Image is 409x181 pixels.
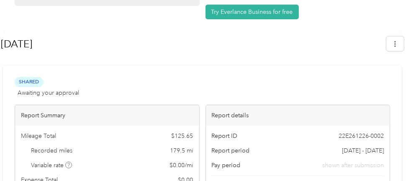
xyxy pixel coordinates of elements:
span: 22E261226-0002 [339,132,384,140]
span: $ 125.65 [172,132,193,140]
span: Report period [212,146,250,155]
span: Pay period [212,161,241,170]
span: Variable rate [31,161,72,170]
span: shown after submission [322,161,384,170]
span: [DATE] - [DATE] [342,146,384,155]
div: Report Summary [15,105,199,126]
span: Mileage Total [21,132,56,140]
span: Report ID [212,132,238,140]
span: Recorded miles [31,146,73,155]
span: Awaiting your approval [18,88,79,97]
h1: Sep 2025 [1,34,381,54]
button: Try Everlance Business for free [206,5,299,19]
div: Report details [206,105,390,126]
span: 179.5 mi [170,146,193,155]
span: Shared [15,77,44,87]
span: $ 0.00 / mi [170,161,193,170]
